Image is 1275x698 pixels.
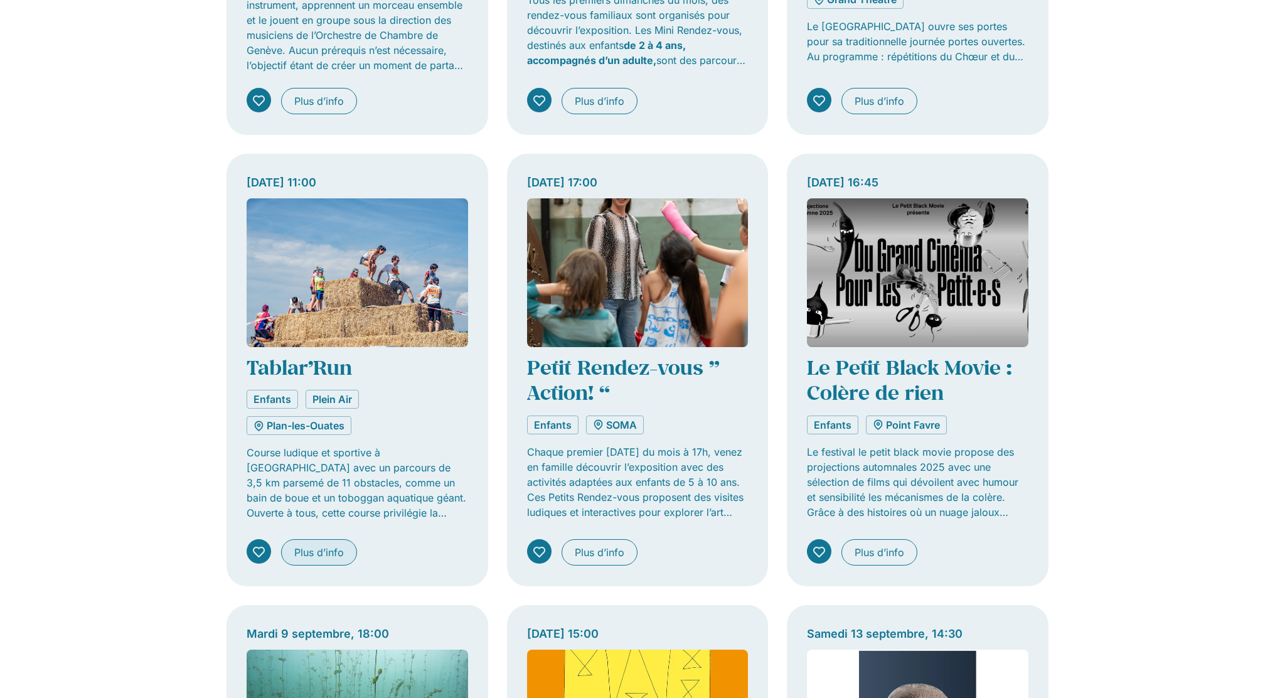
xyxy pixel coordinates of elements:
[247,198,468,347] img: Coolturalia - Tablar'Run
[807,354,1011,405] a: Le Petit Black Movie : Colère de rien
[247,416,351,435] a: Plan-les-Ouates
[527,354,720,405] a: Petit Rendez-vous ” Action! “
[527,625,749,642] div: [DATE] 15:00
[841,539,917,566] a: Plus d’info
[807,174,1028,191] div: [DATE] 16:45
[575,545,624,560] span: Plus d’info
[281,539,357,566] a: Plus d’info
[527,174,749,191] div: [DATE] 17:00
[527,444,749,520] p: Chaque premier [DATE] du mois à 17h, venez en famille découvrir l’exposition avec des activités a...
[575,94,624,109] span: Plus d’info
[247,445,468,520] p: Course ludique et sportive à [GEOGRAPHIC_DATA] avec un parcours de 3,5 km parsemé de 11 obstacles...
[807,19,1028,64] p: Le [GEOGRAPHIC_DATA] ouvre ses portes pour sa traditionnelle journée portes ouvertes. Au programm...
[562,539,637,566] a: Plus d’info
[247,625,468,642] div: Mardi 9 septembre, 18:00
[527,198,749,347] img: Coolturalia - Petit Rendez-vous " Action! "
[866,416,947,434] a: Point Favre
[306,390,359,409] a: Plein Air
[807,416,858,434] a: Enfants
[294,545,344,560] span: Plus d’info
[527,416,579,434] a: Enfants
[247,354,352,380] a: Tablar’Run
[562,88,637,114] a: Plus d’info
[855,94,904,109] span: Plus d’info
[586,416,644,434] a: SOMA
[855,545,904,560] span: Plus d’info
[281,88,357,114] a: Plus d’info
[247,390,298,409] a: Enfants
[294,94,344,109] span: Plus d’info
[841,88,917,114] a: Plus d’info
[807,625,1028,642] div: Samedi 13 septembre, 14:30
[247,174,468,191] div: [DATE] 11:00
[807,444,1028,520] p: Le festival le petit black movie propose des projections automnales 2025 avec une sélection de fi...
